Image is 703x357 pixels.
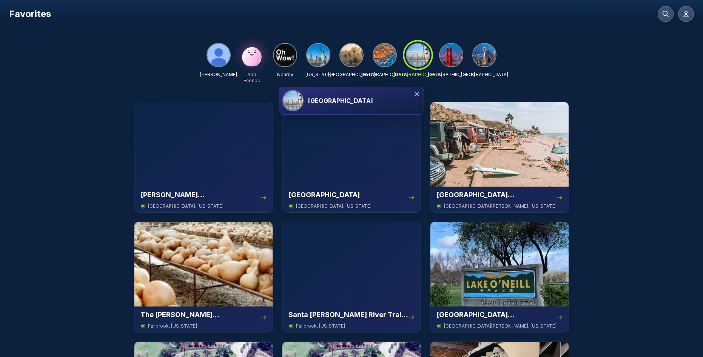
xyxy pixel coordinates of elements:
span: Fallbrook , [US_STATE] [296,323,345,329]
p: [PERSON_NAME] [200,72,237,78]
img: Seattle [473,44,496,66]
img: Add Friends [240,43,264,67]
h3: Santa [PERSON_NAME] River Trail Preserve [288,310,409,320]
h3: [GEOGRAPHIC_DATA][PERSON_NAME] [436,310,557,320]
p: [GEOGRAPHIC_DATA] [328,72,375,78]
span: [GEOGRAPHIC_DATA][PERSON_NAME] , [US_STATE] [444,323,557,329]
img: Orange County [373,44,396,66]
p: [GEOGRAPHIC_DATA] [461,72,508,78]
img: San Diego [283,91,303,110]
h3: [GEOGRAPHIC_DATA] [288,190,360,200]
p: [GEOGRAPHIC_DATA] [394,72,442,78]
p: [GEOGRAPHIC_DATA] [361,72,409,78]
h3: The [PERSON_NAME] [GEOGRAPHIC_DATA] [140,310,261,320]
img: San Francisco [440,44,462,66]
p: [GEOGRAPHIC_DATA] [428,72,475,78]
img: Lake O'Neill Recreation Area [430,222,569,306]
img: Nearby [274,44,296,66]
img: Matthew Miller [207,44,230,66]
img: San Onofre State Beach [430,102,569,187]
h3: [GEOGRAPHIC_DATA] [308,96,373,105]
span: Fallbrook , [US_STATE] [148,323,197,329]
p: [US_STATE] [305,72,331,78]
h3: [GEOGRAPHIC_DATA][PERSON_NAME] [436,190,557,200]
h3: [PERSON_NAME][GEOGRAPHIC_DATA] [140,190,261,200]
span: [GEOGRAPHIC_DATA] , [US_STATE] [148,203,224,209]
p: Add Friends [240,72,264,84]
span: [GEOGRAPHIC_DATA][PERSON_NAME] , [US_STATE] [444,203,557,209]
h1: Favorites [9,8,51,20]
img: Los Angeles [340,44,363,66]
img: Presidio Park [282,102,421,187]
img: The Welburn Gourd Farm [134,222,273,306]
img: New York [307,44,330,66]
img: Santa Margarita River Trail Preserve [282,222,421,306]
img: Junípero Serra Museum [134,102,273,187]
span: [GEOGRAPHIC_DATA] , [US_STATE] [296,203,372,209]
p: Nearby [277,72,293,78]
